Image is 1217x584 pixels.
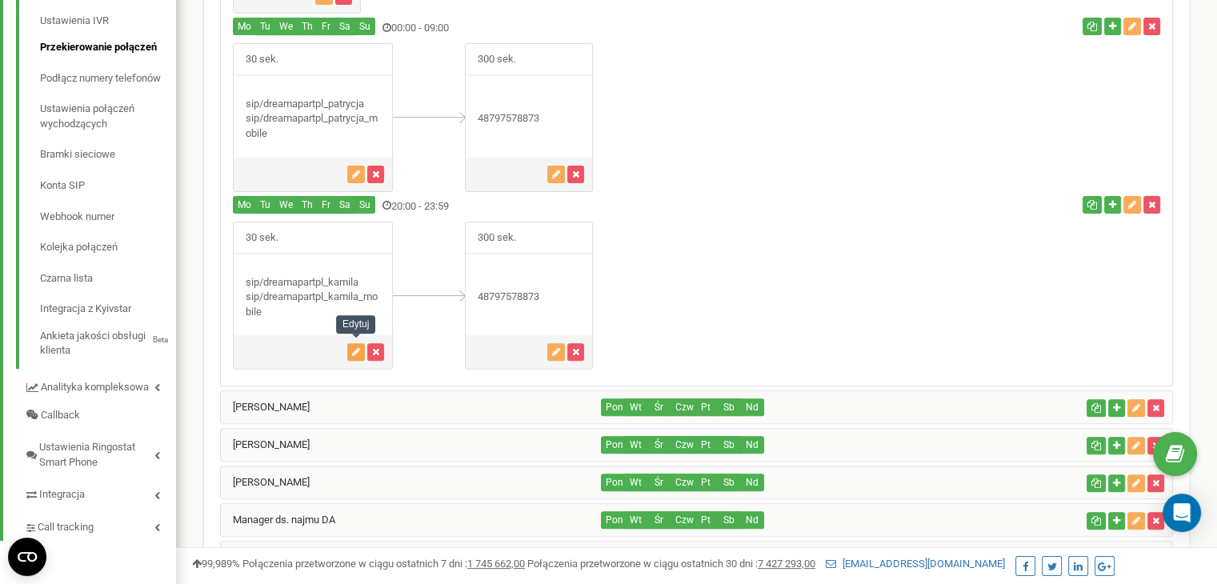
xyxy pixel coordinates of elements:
a: Ankieta jakości obsługi klientaBeta [40,325,176,358]
a: Czarna lista [40,263,176,294]
button: Nd [740,436,764,454]
button: We [274,196,298,214]
button: Wt [624,511,648,529]
button: Pon [601,474,625,491]
a: Ustawienia IVR [40,14,176,33]
u: 1 745 662,00 [467,558,525,570]
a: Manager ds. najmu DA [221,514,335,526]
span: Połączenia przetworzone w ciągu ostatnich 7 dni : [242,558,525,570]
a: Ustawienia Ringostat Smart Phone [24,429,176,476]
button: Nd [740,474,764,491]
span: Callback [41,408,80,423]
button: Pon [601,398,625,416]
a: [PERSON_NAME] [221,401,310,413]
button: Śr [647,436,671,454]
button: Pt [694,474,718,491]
span: 30 sek. [234,222,290,254]
button: Tu [255,196,275,214]
a: [PERSON_NAME] [221,476,310,488]
span: Połączenia przetworzone w ciągu ostatnich 30 dni : [527,558,815,570]
button: Pt [694,436,718,454]
button: Open CMP widget [8,538,46,576]
button: Mo [233,18,256,35]
button: Śr [647,511,671,529]
span: 99,989% [192,558,240,570]
span: 300 sek. [466,44,528,75]
button: Pt [694,398,718,416]
div: sip/dreamapartpl_patrycja sip/dreamapartpl_patrycja_mobile [234,97,392,142]
button: Su [354,196,375,214]
button: Wt [624,436,648,454]
div: sip/dreamapartpl_kamila sip/dreamapartpl_kamila_mobile [234,275,392,320]
button: Mo [233,196,256,214]
button: We [274,18,298,35]
button: Czw [671,511,695,529]
button: Sa [334,18,355,35]
div: 48797578873 [466,111,592,126]
a: Integracja z Kyivstar [40,294,176,325]
div: Edytuj [336,315,375,334]
a: Integracja [24,476,176,509]
button: Czw [671,398,695,416]
div: 48797578873 [466,290,592,305]
a: [PERSON_NAME] [221,438,310,450]
button: Sa [334,196,355,214]
span: 300 sek. [466,222,528,254]
a: Analityka kompleksowa [24,369,176,402]
a: Przekierowanie połączeń [40,32,176,63]
button: Wt [624,398,648,416]
button: Fr [317,18,335,35]
button: Tu [255,18,275,35]
button: Sb [717,398,741,416]
button: Czw [671,474,695,491]
span: Ustawienia Ringostat Smart Phone [39,440,154,470]
a: Ustawienia połączeń wychodzących [40,94,176,139]
button: Su [354,18,375,35]
span: Analityka kompleksowa [41,380,149,395]
button: Sb [717,436,741,454]
a: Podłącz numery telefonów [40,63,176,94]
button: Fr [317,196,335,214]
span: 30 sek. [234,44,290,75]
a: Konta SIP [40,170,176,202]
button: Pon [601,436,625,454]
button: Śr [647,398,671,416]
button: Pt [694,511,718,529]
a: [EMAIL_ADDRESS][DOMAIN_NAME] [826,558,1005,570]
span: Integracja [39,487,85,502]
button: Pon [601,511,625,529]
a: Kolejka połączeń [40,232,176,263]
div: Open Intercom Messenger [1163,494,1201,532]
button: Wt [624,474,648,491]
a: Bramki sieciowe [40,139,176,170]
button: Nd [740,398,764,416]
button: Nd [740,511,764,529]
button: Th [297,196,318,214]
button: Sb [717,511,741,529]
div: 20:00 - 23:59 [221,196,855,218]
button: Sb [717,474,741,491]
u: 7 427 293,00 [758,558,815,570]
a: Call tracking [24,509,176,542]
button: Th [297,18,318,35]
a: Webhook numer [40,202,176,233]
button: Śr [647,474,671,491]
button: Czw [671,436,695,454]
div: 00:00 - 09:00 [221,18,855,39]
span: Call tracking [38,520,94,535]
a: Callback [24,402,176,430]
